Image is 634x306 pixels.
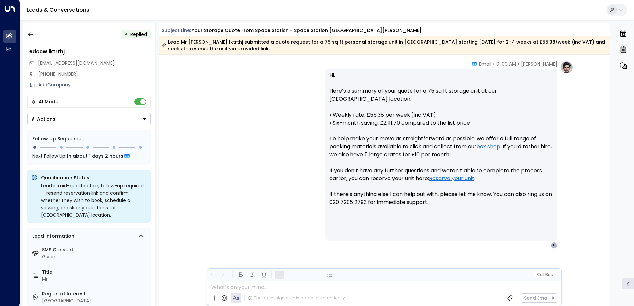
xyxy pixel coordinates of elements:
[521,61,557,67] span: [PERSON_NAME]
[537,272,552,277] span: Cc Bcc
[27,113,151,125] div: Button group with a nested menu
[329,71,553,214] p: Hi, Here’s a summary of your quote for a 75 sq ft storage unit at our [GEOGRAPHIC_DATA] location:...
[30,233,74,240] div: Lead Information
[221,271,229,279] button: Redo
[534,272,555,278] button: Cc|Bcc
[42,290,148,297] label: Region of Interest
[476,143,500,151] a: box shop
[125,28,128,40] div: •
[248,295,345,301] div: The agent signature is added automatically
[493,61,495,67] span: •
[429,175,474,182] a: Reserve your unit
[38,60,115,66] span: [EMAIL_ADDRESS][DOMAIN_NAME]
[42,269,148,276] label: Title
[39,98,58,105] div: AI Mode
[38,71,151,77] div: [PHONE_NUMBER]
[543,272,544,277] span: |
[29,48,151,56] div: edccw lktrthj
[479,61,491,67] span: Email
[130,31,147,38] span: Replied
[42,253,148,260] div: Given
[31,116,55,122] div: Actions
[518,61,519,67] span: •
[32,152,145,160] div: Next Follow Up:
[192,27,422,34] div: Your storage quote from Space Station - Space Station [GEOGRAPHIC_DATA][PERSON_NAME]
[27,6,89,14] a: Leads & Conversations
[162,39,606,52] div: Lead Mr [PERSON_NAME] lktrthj submitted a quote request for a 75 sq ft personal storage unit in [...
[38,60,115,67] span: fdihfihfih@gmail.com
[41,182,147,219] div: Lead is mid-qualification; follow-up required — resend reservation link and confirm whether they ...
[38,81,151,88] div: AddCompany
[67,152,123,160] span: In about 1 days 2 hours
[162,27,191,34] span: Subject Line:
[42,297,148,304] div: [GEOGRAPHIC_DATA]
[32,135,145,142] div: Follow Up Sequence
[27,113,151,125] button: Actions
[209,271,218,279] button: Undo
[42,276,148,282] div: Mr
[496,61,516,67] span: 01:09 AM
[560,61,573,74] img: profile-logo.png
[41,174,147,181] p: Qualification Status
[42,246,148,253] label: SMS Consent
[551,242,557,249] div: F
